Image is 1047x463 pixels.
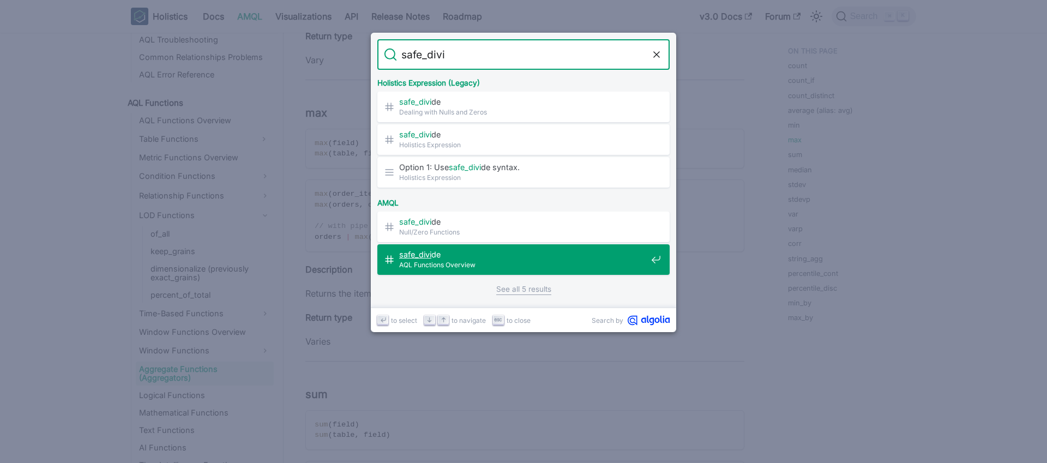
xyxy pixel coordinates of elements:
[399,217,431,226] mark: safe_divi
[650,48,663,61] button: Clear the query
[377,157,670,188] a: Option 1: Usesafe_divide syntax.Holistics Expression
[399,162,647,172] span: Option 1: Use de syntax.
[452,315,486,326] span: to navigate
[592,315,670,326] a: Search byAlgolia
[399,140,647,150] span: Holistics Expression
[399,130,431,139] mark: safe_divi
[399,227,647,237] span: Null/Zero Functions
[592,315,623,326] span: Search by
[375,70,672,92] div: Holistics Expression (Legacy)
[449,163,481,172] mark: safe_divi
[399,97,431,106] mark: safe_divi
[399,172,647,183] span: Holistics Expression
[425,316,434,324] svg: Arrow down
[494,316,502,324] svg: Escape key
[628,315,670,326] svg: Algolia
[496,284,551,295] a: See all 5 results
[391,315,417,326] span: to select
[399,107,647,117] span: Dealing with Nulls and Zeros
[397,39,650,70] input: Search docs
[399,250,431,259] mark: safe_divi
[507,315,531,326] span: to close
[377,92,670,122] a: safe_divide​Dealing with Nulls and Zeros
[399,217,647,227] span: de​
[377,212,670,242] a: safe_divide​Null/Zero Functions
[399,260,647,270] span: AQL Functions Overview
[440,316,448,324] svg: Arrow up
[399,249,647,260] span: de
[377,124,670,155] a: safe_divideHolistics Expression
[379,316,387,324] svg: Enter key
[377,244,670,275] a: safe_divideAQL Functions Overview
[375,190,672,212] div: AMQL
[399,97,647,107] span: de​
[399,129,647,140] span: de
